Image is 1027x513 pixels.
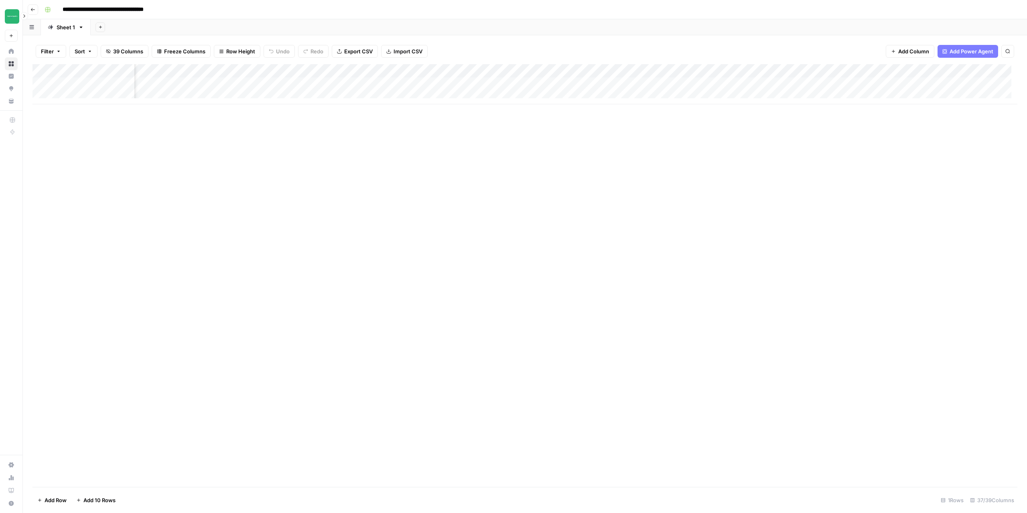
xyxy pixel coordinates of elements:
[381,45,428,58] button: Import CSV
[967,494,1017,507] div: 37/39 Columns
[344,47,373,55] span: Export CSV
[332,45,378,58] button: Export CSV
[5,9,19,24] img: Team Empathy Logo
[5,497,18,510] button: Help + Support
[938,45,998,58] button: Add Power Agent
[5,484,18,497] a: Learning Hub
[101,45,148,58] button: 39 Columns
[394,47,422,55] span: Import CSV
[5,70,18,83] a: Insights
[5,95,18,107] a: Your Data
[5,471,18,484] a: Usage
[71,494,120,507] button: Add 10 Rows
[75,47,85,55] span: Sort
[298,45,329,58] button: Redo
[264,45,295,58] button: Undo
[32,494,71,507] button: Add Row
[5,458,18,471] a: Settings
[311,47,323,55] span: Redo
[5,57,18,70] a: Browse
[214,45,260,58] button: Row Height
[36,45,66,58] button: Filter
[164,47,205,55] span: Freeze Columns
[83,496,116,504] span: Add 10 Rows
[41,47,54,55] span: Filter
[45,496,67,504] span: Add Row
[69,45,97,58] button: Sort
[113,47,143,55] span: 39 Columns
[226,47,255,55] span: Row Height
[41,19,91,35] a: Sheet 1
[898,47,929,55] span: Add Column
[152,45,211,58] button: Freeze Columns
[57,23,75,31] div: Sheet 1
[5,6,18,26] button: Workspace: Team Empathy
[950,47,993,55] span: Add Power Agent
[5,45,18,58] a: Home
[276,47,290,55] span: Undo
[886,45,934,58] button: Add Column
[938,494,967,507] div: 1 Rows
[5,82,18,95] a: Opportunities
